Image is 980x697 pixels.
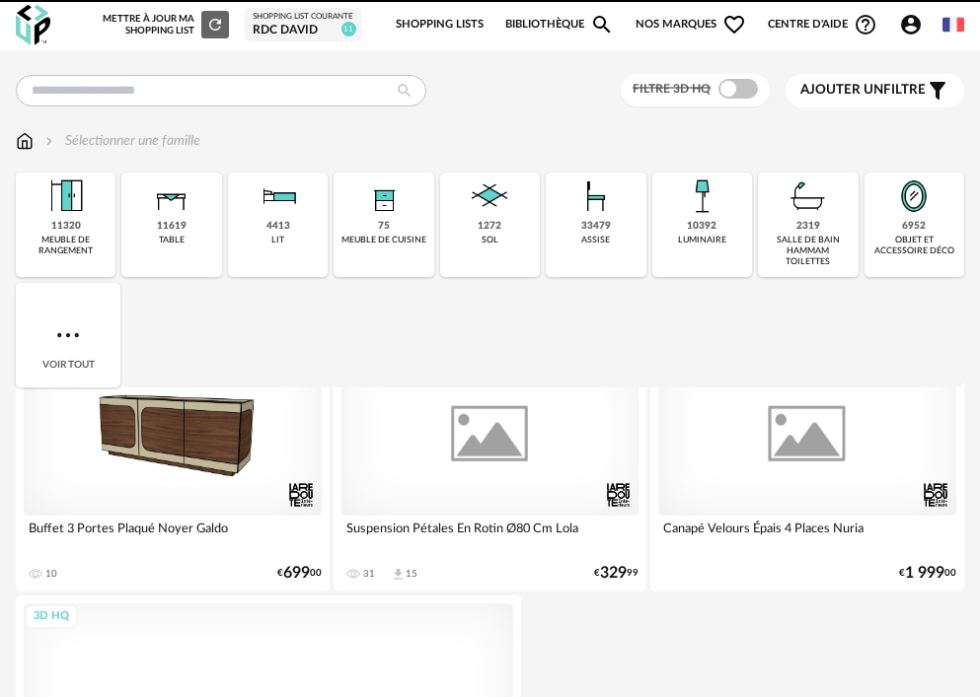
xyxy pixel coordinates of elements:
[159,235,185,245] div: table
[24,516,322,555] div: Buffet 3 Portes Plaqué Noyer Galdo
[633,83,711,95] span: Filtre 3D HQ
[206,20,224,30] span: Refresh icon
[406,568,417,580] div: 15
[25,604,78,629] div: 3D HQ
[594,567,639,580] div: € 99
[854,13,877,36] span: Help Circle Outline icon
[16,131,34,151] img: svg+xml;base64,PHN2ZyB3aWR0aD0iMTYiIGhlaWdodD0iMTciIHZpZXdCb3g9IjAgMCAxNiAxNyIgZmlsbD0ibm9uZSIgeG...
[42,173,90,220] img: Meuble%20de%20rangement.png
[271,235,284,245] div: lit
[678,173,725,220] img: Luminaire.png
[255,173,302,220] img: Literie.png
[266,220,290,233] div: 4413
[51,220,81,233] div: 11320
[478,220,501,233] div: 1272
[899,567,956,580] div: € 00
[926,79,949,103] span: Filter icon
[45,568,57,580] div: 10
[341,22,356,36] span: 11
[334,340,647,592] a: 3D HQ Suspension Pétales En Rotin Ø80 Cm Lola 31 Download icon 15 €32999
[16,340,330,592] a: 3D HQ Buffet 3 Portes Plaqué Noyer Galdo 10 €69900
[157,220,187,233] div: 11619
[341,516,640,555] div: Suspension Pétales En Rotin Ø80 Cm Lola
[785,173,832,220] img: Salle%20de%20bain.png
[590,13,614,36] span: Magnify icon
[800,82,926,99] span: filtre
[341,235,426,245] div: meuble de cuisine
[678,235,726,245] div: luminaire
[16,5,50,45] img: OXP
[572,173,620,220] img: Assise.png
[253,12,353,22] div: Shopping List courante
[482,235,498,245] div: sol
[581,235,610,245] div: assise
[277,567,322,580] div: € 00
[650,340,964,592] a: 3D HQ Canapé Velours Épais 4 Places Nuria €1 99900
[899,13,932,36] span: Account Circle icon
[658,516,956,555] div: Canapé Velours Épais 4 Places Nuria
[764,235,852,268] div: salle de bain hammam toilettes
[722,13,746,36] span: Heart Outline icon
[41,131,57,151] img: svg+xml;base64,PHN2ZyB3aWR0aD0iMTYiIGhlaWdodD0iMTYiIHZpZXdCb3g9IjAgMCAxNiAxNiIgZmlsbD0ibm9uZSIgeG...
[396,4,484,45] a: Shopping Lists
[636,4,746,45] span: Nos marques
[890,173,938,220] img: Miroir.png
[600,567,627,580] span: 329
[800,83,883,97] span: Ajouter un
[786,74,964,107] button: Ajouter unfiltre Filter icon
[16,283,120,387] div: Voir tout
[581,220,611,233] div: 33479
[283,567,310,580] span: 699
[363,568,375,580] div: 31
[796,220,820,233] div: 2319
[378,220,390,233] div: 75
[902,220,926,233] div: 6952
[52,319,84,351] img: more.7b13dc1.svg
[41,131,200,151] div: Sélectionner une famille
[391,567,406,582] span: Download icon
[905,567,944,580] span: 1 999
[466,173,513,220] img: Sol.png
[942,14,964,35] img: fr
[870,235,958,257] div: objet et accessoire déco
[148,173,195,220] img: Table.png
[687,220,716,233] div: 10392
[22,235,110,257] div: meuble de rangement
[253,23,353,38] div: RDC David
[768,13,877,36] span: Centre d'aideHelp Circle Outline icon
[103,11,229,38] div: Mettre à jour ma Shopping List
[360,173,408,220] img: Rangement.png
[505,4,614,45] a: BibliothèqueMagnify icon
[899,13,923,36] span: Account Circle icon
[253,12,353,37] a: Shopping List courante RDC David 11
